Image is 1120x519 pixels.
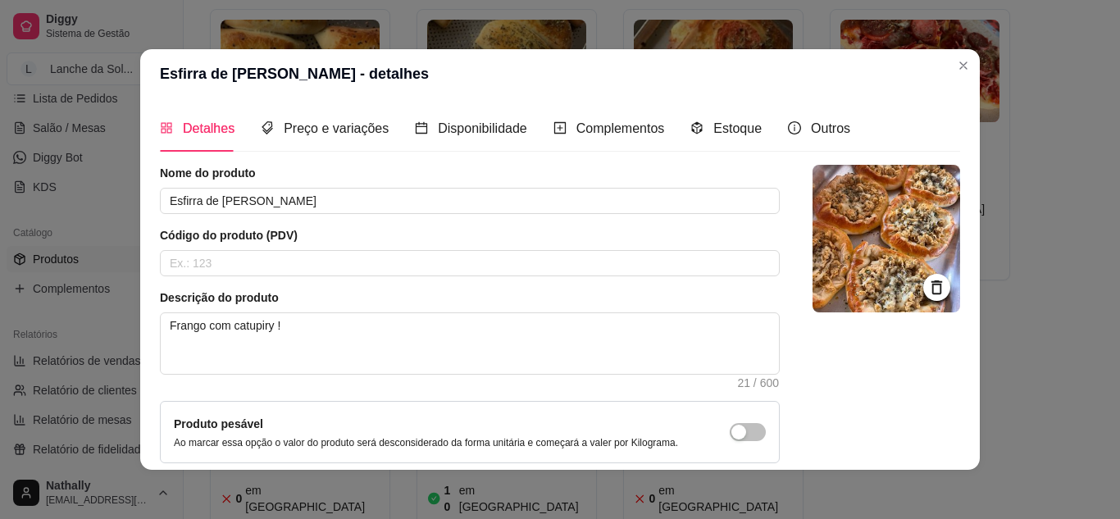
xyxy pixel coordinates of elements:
[950,52,977,79] button: Close
[713,121,762,135] span: Estoque
[811,121,850,135] span: Outros
[160,250,780,276] input: Ex.: 123
[160,165,780,181] article: Nome do produto
[553,121,567,134] span: plus-square
[576,121,665,135] span: Complementos
[284,121,389,135] span: Preço e variações
[788,121,801,134] span: info-circle
[161,313,779,374] textarea: Frango com catupiry !
[174,417,263,430] label: Produto pesável
[160,121,173,134] span: appstore
[140,49,980,98] header: Esfirra de [PERSON_NAME] - detalhes
[813,165,960,312] img: logo da loja
[160,227,780,244] article: Código do produto (PDV)
[183,121,234,135] span: Detalhes
[160,188,780,214] input: Ex.: Hamburguer de costela
[690,121,703,134] span: code-sandbox
[438,121,527,135] span: Disponibilidade
[160,289,780,306] article: Descrição do produto
[174,436,678,449] p: Ao marcar essa opção o valor do produto será desconsiderado da forma unitária e começará a valer ...
[415,121,428,134] span: calendar
[261,121,274,134] span: tags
